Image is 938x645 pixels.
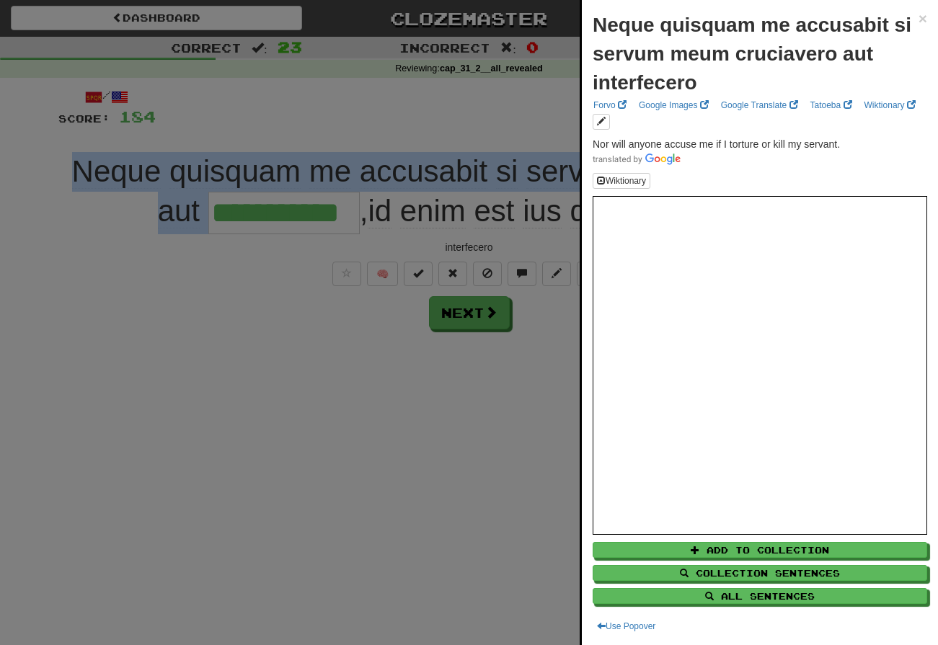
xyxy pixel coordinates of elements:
span: Nor will anyone accuse me if I torture or kill my servant. [593,138,840,150]
img: Color short [593,154,681,165]
button: edit links [593,114,610,130]
span: × [919,10,927,27]
a: Google Images [634,97,713,113]
button: Use Popover [593,618,660,634]
a: Forvo [589,97,631,113]
button: Collection Sentences [593,565,927,581]
a: Google Translate [717,97,802,113]
button: Add to Collection [593,542,927,558]
button: All Sentences [593,588,927,604]
button: Close [919,11,927,26]
a: Wiktionary [860,97,920,113]
button: Wiktionary [593,173,650,189]
strong: Neque quisquam me accusabit si servum meum cruciavero aut interfecero [593,14,911,94]
a: Tatoeba [806,97,857,113]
